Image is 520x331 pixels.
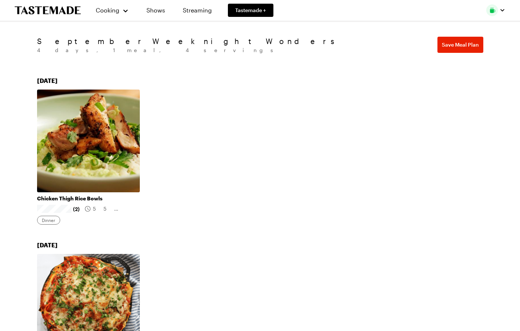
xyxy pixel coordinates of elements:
[37,195,140,202] a: Chicken Thigh Rice Bowls
[95,1,129,19] button: Cooking
[37,37,339,46] h1: September Weeknight Wonders
[442,41,479,48] span: Save Meal Plan
[486,4,498,16] img: Profile picture
[37,47,281,53] span: 4 days , 1 meal , 4 servings
[437,37,483,53] button: Save Meal Plan
[37,241,58,248] span: [DATE]
[486,4,505,16] button: Profile picture
[15,6,81,15] a: To Tastemade Home Page
[96,7,119,14] span: Cooking
[235,7,266,14] span: Tastemade +
[37,77,58,84] span: [DATE]
[228,4,273,17] a: Tastemade +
